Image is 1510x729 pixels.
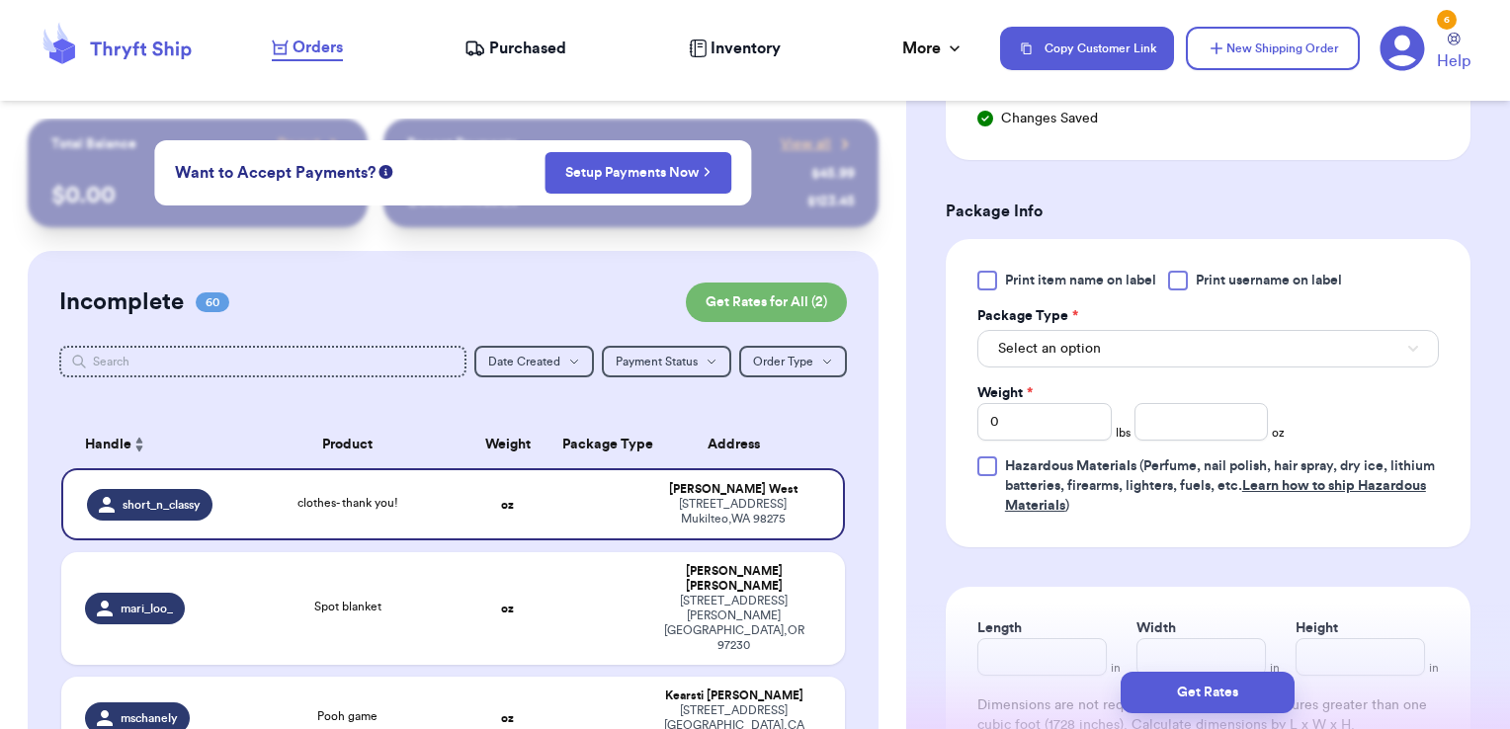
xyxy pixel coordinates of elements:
span: (Perfume, nail polish, hair spray, dry ice, lithium batteries, firearms, lighters, fuels, etc. ) [1005,459,1435,513]
strong: oz [501,712,514,724]
span: Handle [85,435,131,455]
p: Recent Payments [407,134,517,154]
button: Sort ascending [131,433,147,456]
span: Pooh game [317,710,377,722]
th: Weight [465,421,549,468]
button: Select an option [977,330,1439,367]
span: View all [781,134,831,154]
span: Orders [293,36,343,59]
button: Get Rates [1121,672,1295,713]
th: Address [634,421,845,468]
a: Setup Payments Now [565,163,711,183]
span: Want to Accept Payments? [175,161,376,185]
button: Order Type [739,346,847,377]
a: Purchased [464,37,566,60]
span: mari_loo_ [121,601,173,616]
label: Weight [977,383,1033,403]
span: Purchased [489,37,566,60]
p: Total Balance [51,134,136,154]
span: Help [1437,49,1470,73]
span: Payment Status [616,356,698,367]
div: $ 123.45 [807,192,855,211]
span: Date Created [488,356,560,367]
input: Search [59,346,467,377]
a: View all [781,134,855,154]
span: Changes Saved [1001,109,1098,128]
a: Orders [272,36,343,61]
span: 60 [196,292,229,312]
span: clothes- thank you! [297,497,398,509]
div: [PERSON_NAME] [PERSON_NAME] [646,564,821,594]
a: 6 [1380,26,1425,71]
p: $ 0.00 [51,180,345,211]
a: Inventory [689,37,781,60]
label: Length [977,618,1022,638]
span: Select an option [998,339,1101,359]
button: Copy Customer Link [1000,27,1174,70]
label: Height [1296,618,1338,638]
span: short_n_classy [123,497,201,513]
h3: Package Info [946,200,1470,223]
th: Package Type [550,421,634,468]
div: $ 45.99 [811,164,855,184]
a: Payout [278,134,344,154]
label: Package Type [977,306,1078,326]
div: [STREET_ADDRESS] Mukilteo , WA 98275 [646,497,819,526]
div: 6 [1437,10,1457,30]
span: mschanely [121,710,178,726]
span: Payout [278,134,320,154]
span: Hazardous Materials [1005,459,1136,473]
div: [STREET_ADDRESS][PERSON_NAME] [GEOGRAPHIC_DATA] , OR 97230 [646,594,821,653]
h2: Incomplete [59,286,184,318]
span: Print item name on label [1005,271,1156,290]
span: Print username on label [1196,271,1342,290]
th: Product [229,421,465,468]
strong: oz [501,499,514,511]
button: Get Rates for All (2) [686,283,847,322]
label: Width [1136,618,1176,638]
span: lbs [1116,425,1131,441]
button: New Shipping Order [1186,27,1360,70]
span: oz [1272,425,1285,441]
span: Spot blanket [314,601,381,612]
span: Order Type [753,356,813,367]
button: Date Created [474,346,594,377]
strong: oz [501,603,514,614]
div: [PERSON_NAME] West [646,482,819,497]
span: Inventory [711,37,781,60]
div: More [902,37,965,60]
div: Kearsti [PERSON_NAME] [646,688,821,703]
button: Payment Status [602,346,731,377]
button: Setup Payments Now [545,152,731,194]
a: Help [1437,33,1470,73]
